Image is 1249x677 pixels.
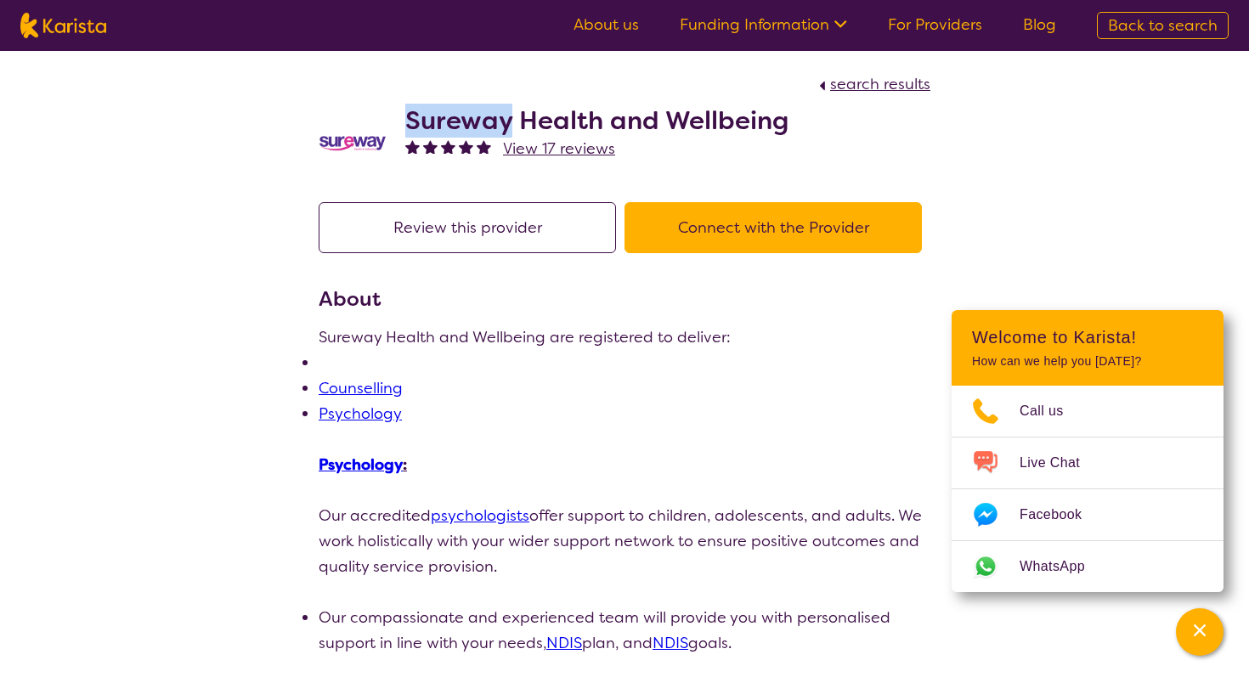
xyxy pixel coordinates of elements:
[952,541,1224,592] a: Web link opens in a new tab.
[1020,398,1084,424] span: Call us
[319,403,402,424] a: Psychology
[319,284,930,314] h3: About
[1020,554,1105,579] span: WhatsApp
[405,139,420,154] img: fullstar
[1097,12,1229,39] a: Back to search
[574,14,639,35] a: About us
[20,13,106,38] img: Karista logo
[319,503,930,579] p: Our accredited offer support to children, adolescents, and adults. We work holistically with your...
[952,310,1224,592] div: Channel Menu
[477,139,491,154] img: fullstar
[319,454,407,475] u: :
[319,324,930,350] p: Sureway Health and Wellbeing are registered to deliver:
[405,105,788,136] h2: Sureway Health and Wellbeing
[319,605,930,656] li: Our compassionate and experienced team will provide you with personalised support in line with yo...
[972,354,1203,369] p: How can we help you [DATE]?
[624,202,922,253] button: Connect with the Provider
[1023,14,1056,35] a: Blog
[503,136,615,161] a: View 17 reviews
[653,633,688,653] a: NDIS
[459,139,473,154] img: fullstar
[972,327,1203,347] h2: Welcome to Karista!
[888,14,982,35] a: For Providers
[1108,15,1218,36] span: Back to search
[624,217,930,238] a: Connect with the Provider
[830,74,930,94] span: search results
[431,505,529,526] a: psychologists
[1176,608,1224,656] button: Channel Menu
[423,139,438,154] img: fullstar
[319,202,616,253] button: Review this provider
[546,633,582,653] a: NDIS
[441,139,455,154] img: fullstar
[319,134,387,152] img: nedi5p6dj3rboepxmyww.png
[952,386,1224,592] ul: Choose channel
[1020,450,1100,476] span: Live Chat
[319,378,403,398] a: Counselling
[815,74,930,94] a: search results
[503,138,615,159] span: View 17 reviews
[319,217,624,238] a: Review this provider
[319,454,403,475] a: Psychology
[680,14,847,35] a: Funding Information
[1020,502,1102,527] span: Facebook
